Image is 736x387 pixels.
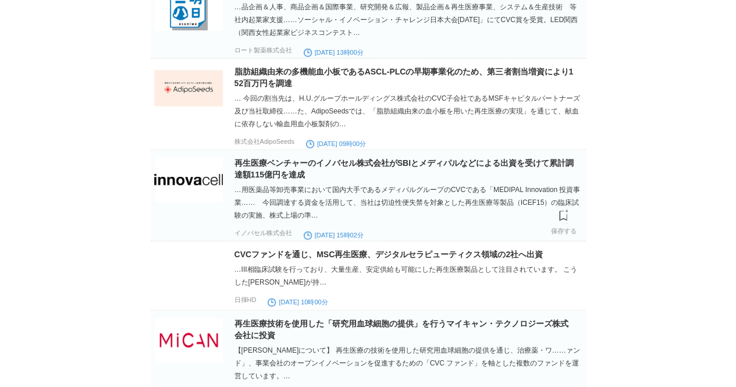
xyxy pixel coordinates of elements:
[234,137,294,146] p: 株式会社AdipoSeeds
[234,158,574,179] a: 再生医療ベンチャーのイノバセル株式会社がSBIとメディパルなどによる出資を受けて累計調達額115億円を達成
[268,299,328,306] time: [DATE] 10時00分
[234,296,257,304] p: 日揮HD
[154,66,223,111] img: 92194-1-8ace550ab9759e94ae3fd05c0a4a9d09-1200x630.png
[234,263,584,289] div: …III相臨床試験を行っており、大量生産、安定供給も可能にした再生医療製品として注目されています。 こうした[PERSON_NAME]が持…
[304,49,364,56] time: [DATE] 13時00分
[551,206,577,235] a: 保存する
[234,319,568,340] a: 再生医療技術を使用した「研究用血球細胞の提供」を行うマイキャン・テクノロジーズ株式会社に投資
[234,92,584,130] div: … 今回の割当先は、H.U.グループホールディングス株式会社のCVC子会社であるMSFキャピタルパートナーズ及び当社取締役……た、AdipoSeedsでは、「脂肪組織由来の血小板を用いた再生医療...
[234,344,584,382] div: 【[PERSON_NAME]について】 再生医療の技術を使用した研究用血球細胞の提供を通じ、治療薬・ワ……ァンド」、事業会社のオープンイノベーションを促進するための「CVC ファンド」を軸とした...
[234,250,543,259] a: CVCファンドを通じ、MSC再生医療、デジタルセラピューティクス領域の2社へ出資
[234,46,292,55] p: ロート製薬株式会社
[234,183,584,222] div: …用医薬品等卸売事業において国内大手であるメディパルグループのCVCである「MEDIPAL Innovation 投資事業…… 今回調達する資金を活用して、当社は切迫性便失禁を対象とした再生医療...
[154,157,223,203] img: 91867-1-2b9f4dc7665db1c271470d40ae2c3fe3-1331x219.jpg
[304,232,364,239] time: [DATE] 15時02分
[154,318,223,363] img: d11403-78-97663ac080cf41854fc6-0.png
[234,67,574,88] a: 脂肪組織由来の多機能血小板であるASCL-PLCの早期事業化のため、第三者割当増資により152百万円を調達
[234,1,584,39] div: …品企画＆人事、商品企画＆国際事業、研究開発＆広報、製品企画＆再生医療事業、システム＆生産技術 等 社内起業家支援……ソーシャル・イノベーション・チャレンジ日本大会[DATE]」にてCVC賞を受...
[306,140,366,147] time: [DATE] 09時00分
[234,229,292,237] p: イノバセル株式会社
